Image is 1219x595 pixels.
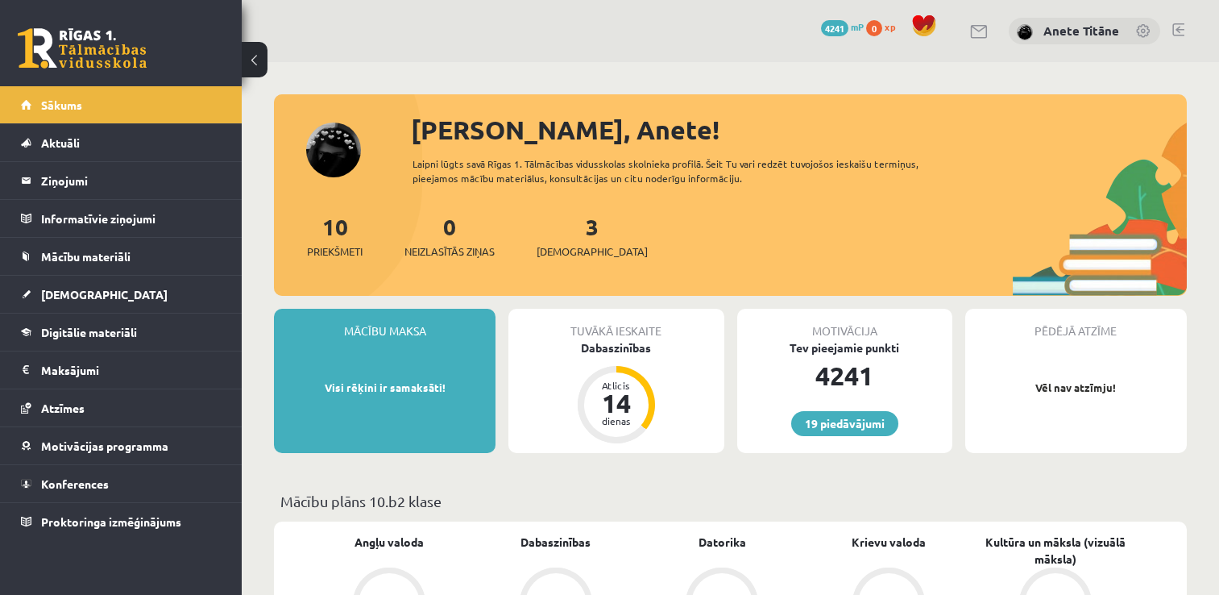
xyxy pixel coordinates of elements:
[508,339,724,356] div: Dabaszinības
[355,534,424,551] a: Angļu valoda
[21,314,222,351] a: Digitālie materiāli
[537,212,648,260] a: 3[DEMOGRAPHIC_DATA]
[1043,23,1119,39] a: Anete Titāne
[21,465,222,502] a: Konferences
[41,352,222,389] legend: Maksājumi
[21,238,222,275] a: Mācību materiāli
[699,534,746,551] a: Datorika
[404,243,495,260] span: Neizlasītās ziņas
[592,390,641,416] div: 14
[41,98,82,112] span: Sākums
[21,389,222,426] a: Atzīmes
[41,401,85,415] span: Atzīmes
[41,325,137,339] span: Digitālie materiāli
[21,86,222,123] a: Sākums
[41,514,181,529] span: Proktoringa izmēģinājums
[280,490,1180,512] p: Mācību plāns 10.b2 klase
[537,243,648,260] span: [DEMOGRAPHIC_DATA]
[41,287,168,302] span: [DEMOGRAPHIC_DATA]
[41,476,109,491] span: Konferences
[21,352,222,389] a: Maksājumi
[972,534,1138,568] a: Kultūra un māksla (vizuālā māksla)
[41,439,168,453] span: Motivācijas programma
[885,20,895,33] span: xp
[21,503,222,540] a: Proktoringa izmēģinājums
[592,381,641,390] div: Atlicis
[41,200,222,237] legend: Informatīvie ziņojumi
[866,20,882,36] span: 0
[821,20,864,33] a: 4241 mP
[21,427,222,464] a: Motivācijas programma
[274,309,495,339] div: Mācību maksa
[592,416,641,426] div: dienas
[307,243,363,260] span: Priekšmeti
[413,156,960,185] div: Laipni lūgts savā Rīgas 1. Tālmācības vidusskolas skolnieka profilā. Šeit Tu vari redzēt tuvojošo...
[852,534,926,551] a: Krievu valoda
[41,249,131,264] span: Mācību materiāli
[520,534,591,551] a: Dabaszinības
[851,20,864,33] span: mP
[41,135,80,150] span: Aktuāli
[821,20,848,36] span: 4241
[18,28,147,69] a: Rīgas 1. Tālmācības vidusskola
[508,339,724,446] a: Dabaszinības Atlicis 14 dienas
[282,380,487,396] p: Visi rēķini ir samaksāti!
[791,411,898,436] a: 19 piedāvājumi
[21,124,222,161] a: Aktuāli
[965,309,1187,339] div: Pēdējā atzīme
[508,309,724,339] div: Tuvākā ieskaite
[307,212,363,260] a: 10Priekšmeti
[404,212,495,260] a: 0Neizlasītās ziņas
[41,162,222,199] legend: Ziņojumi
[973,380,1179,396] p: Vēl nav atzīmju!
[866,20,903,33] a: 0 xp
[21,276,222,313] a: [DEMOGRAPHIC_DATA]
[411,110,1187,149] div: [PERSON_NAME], Anete!
[737,356,952,395] div: 4241
[21,162,222,199] a: Ziņojumi
[1017,24,1033,40] img: Anete Titāne
[737,339,952,356] div: Tev pieejamie punkti
[21,200,222,237] a: Informatīvie ziņojumi
[737,309,952,339] div: Motivācija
